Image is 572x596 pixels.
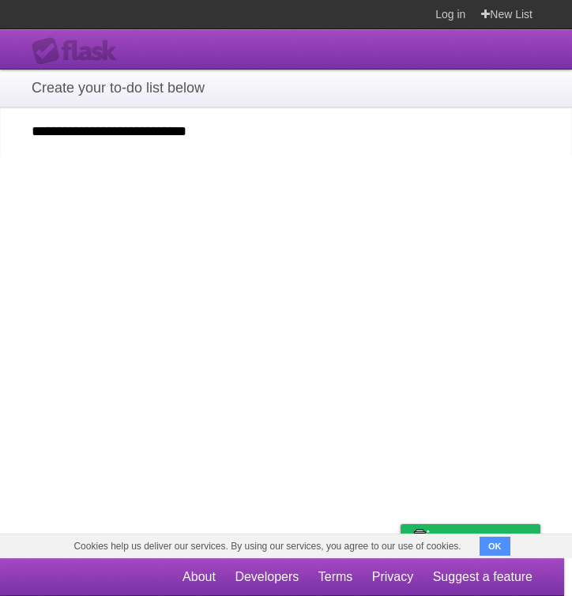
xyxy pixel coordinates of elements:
[434,525,532,553] span: Buy me a coffee
[408,525,430,552] img: Buy me a coffee
[32,37,126,66] div: Flask
[401,524,540,553] a: Buy me a coffee
[32,77,540,99] h1: Create your to-do list below
[433,562,532,592] a: Suggest a feature
[480,537,510,556] button: OK
[183,562,216,592] a: About
[58,534,476,558] span: Cookies help us deliver our services. By using our services, you agree to our use of cookies.
[372,562,413,592] a: Privacy
[235,562,299,592] a: Developers
[318,562,353,592] a: Terms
